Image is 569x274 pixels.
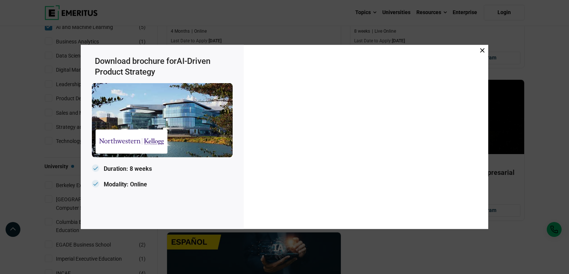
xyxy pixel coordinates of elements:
p: Modality: Online [92,179,233,190]
iframe: Download Brochure [247,49,485,223]
img: Emeritus [99,133,164,150]
p: Duration: 8 weeks [92,163,233,175]
h3: Download brochure for [95,56,233,77]
img: Emeritus [92,83,233,157]
span: AI-Driven Product Strategy [95,56,210,76]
